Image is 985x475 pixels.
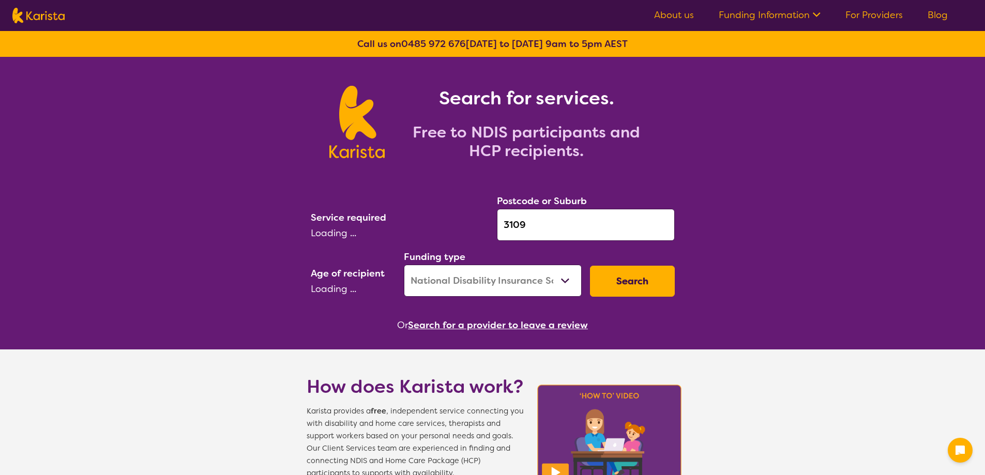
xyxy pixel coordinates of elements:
input: Type [497,209,675,241]
h2: Free to NDIS participants and HCP recipients. [397,123,656,160]
label: Funding type [404,251,465,263]
label: Postcode or Suburb [497,195,587,207]
label: Age of recipient [311,267,385,280]
label: Service required [311,211,386,224]
a: Blog [928,9,948,21]
a: 0485 972 676 [401,38,466,50]
div: Loading ... [311,225,489,241]
img: Karista logo [329,86,385,158]
button: Search [590,266,675,297]
div: Loading ... [311,281,396,297]
button: Search for a provider to leave a review [408,317,588,333]
h1: How does Karista work? [307,374,524,399]
a: About us [654,9,694,21]
a: For Providers [845,9,903,21]
a: Funding Information [719,9,821,21]
b: free [371,406,386,416]
img: Karista logo [12,8,65,23]
span: Or [397,317,408,333]
b: Call us on [DATE] to [DATE] 9am to 5pm AEST [357,38,628,50]
h1: Search for services. [397,86,656,111]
